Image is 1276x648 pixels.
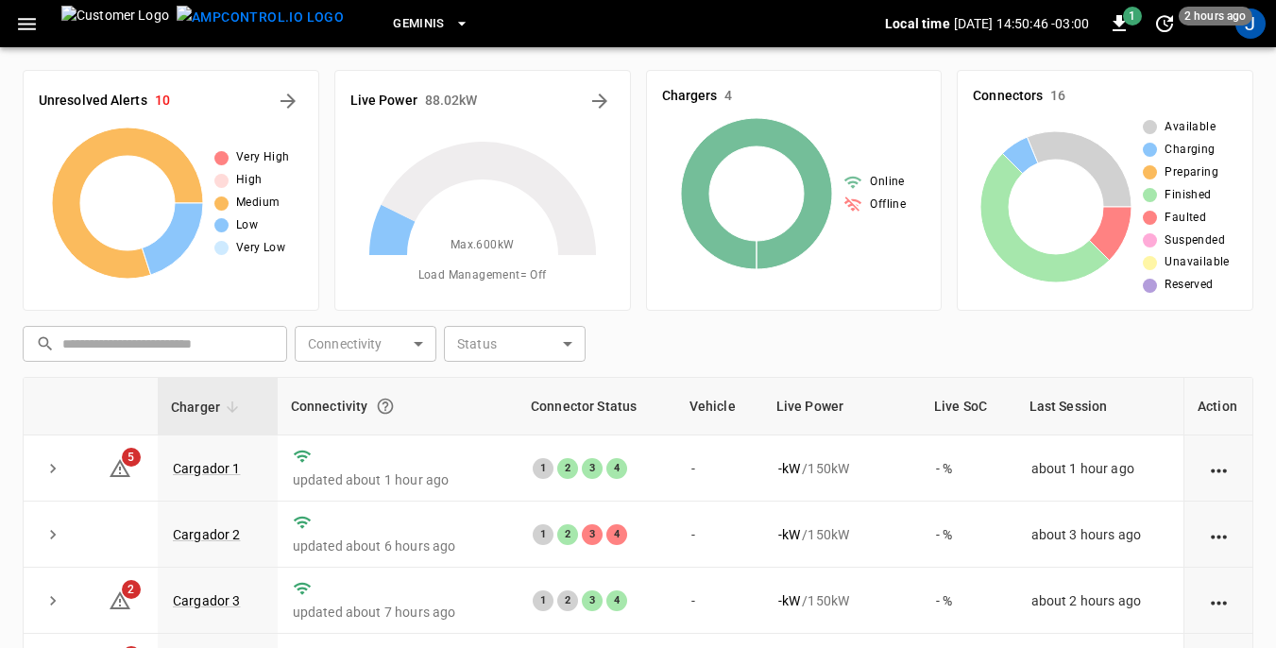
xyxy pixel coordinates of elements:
span: Very Low [236,239,285,258]
h6: 88.02 kW [425,91,478,111]
span: Charging [1165,141,1215,160]
p: updated about 1 hour ago [293,470,502,489]
div: 1 [533,524,553,545]
div: / 150 kW [778,459,906,478]
span: Finished [1165,186,1211,205]
a: Cargador 2 [173,527,241,542]
button: expand row [39,520,67,549]
h6: 16 [1050,86,1065,107]
div: profile-icon [1235,9,1266,39]
span: Available [1165,118,1216,137]
div: Connectivity [291,389,504,423]
span: Medium [236,194,280,213]
span: Suspended [1165,231,1225,250]
button: All Alerts [273,86,303,116]
span: Very High [236,148,290,167]
span: Load Management = Off [418,266,547,285]
td: - [676,568,763,634]
p: - kW [778,525,800,544]
p: updated about 7 hours ago [293,603,502,622]
td: - [676,435,763,502]
a: 2 [109,592,131,607]
button: set refresh interval [1149,9,1180,39]
span: 2 [122,580,141,599]
button: Geminis [385,6,477,43]
th: Action [1183,378,1252,435]
button: expand row [39,454,67,483]
div: 3 [582,590,603,611]
p: updated about 6 hours ago [293,537,502,555]
h6: 4 [724,86,732,107]
span: Unavailable [1165,253,1229,272]
p: [DATE] 14:50:46 -03:00 [954,14,1089,33]
td: about 1 hour ago [1016,435,1183,502]
span: Preparing [1165,163,1218,182]
div: 1 [533,590,553,611]
th: Live SoC [921,378,1016,435]
td: - % [921,502,1016,568]
p: - kW [778,459,800,478]
div: action cell options [1207,591,1231,610]
span: Low [236,216,258,235]
th: Live Power [763,378,921,435]
span: Geminis [393,13,445,35]
p: - kW [778,591,800,610]
div: 1 [533,458,553,479]
a: Cargador 3 [173,593,241,608]
button: expand row [39,587,67,615]
span: Charger [171,396,245,418]
h6: Connectors [973,86,1043,107]
button: Energy Overview [585,86,615,116]
td: about 3 hours ago [1016,502,1183,568]
div: 2 [557,458,578,479]
span: 2 hours ago [1179,7,1252,26]
div: 3 [582,524,603,545]
td: about 2 hours ago [1016,568,1183,634]
th: Connector Status [518,378,676,435]
th: Last Session [1016,378,1183,435]
span: High [236,171,263,190]
div: / 150 kW [778,525,906,544]
button: Connection between the charger and our software. [368,389,402,423]
div: 4 [606,524,627,545]
h6: Unresolved Alerts [39,91,147,111]
a: Cargador 1 [173,461,241,476]
h6: 10 [155,91,170,111]
th: Vehicle [676,378,763,435]
a: 5 [109,459,131,474]
span: Offline [870,196,906,214]
div: 2 [557,524,578,545]
span: Max. 600 kW [451,236,515,255]
img: ampcontrol.io logo [177,6,344,29]
h6: Live Power [350,91,417,111]
div: action cell options [1207,459,1231,478]
div: 4 [606,590,627,611]
span: 1 [1123,7,1142,26]
div: 3 [582,458,603,479]
span: Online [870,173,904,192]
div: action cell options [1207,525,1231,544]
div: 4 [606,458,627,479]
td: - [676,502,763,568]
img: Customer Logo [61,6,169,42]
div: / 150 kW [778,591,906,610]
td: - % [921,568,1016,634]
div: 2 [557,590,578,611]
span: 5 [122,448,141,467]
td: - % [921,435,1016,502]
span: Faulted [1165,209,1206,228]
h6: Chargers [662,86,718,107]
span: Reserved [1165,276,1213,295]
p: Local time [885,14,950,33]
